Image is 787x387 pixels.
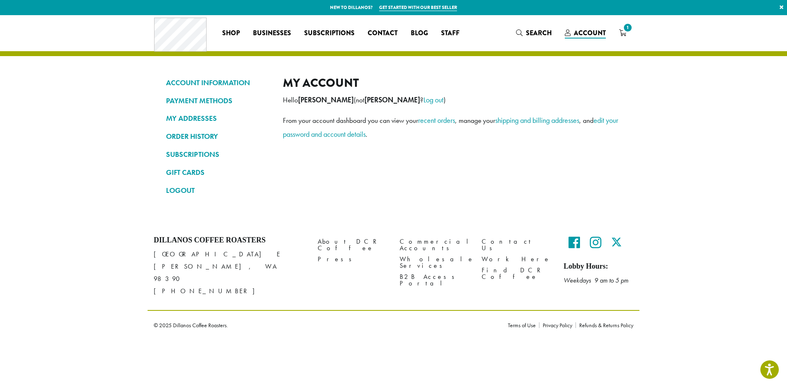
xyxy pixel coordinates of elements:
strong: [PERSON_NAME] [298,95,354,104]
a: Commercial Accounts [400,236,469,253]
strong: [PERSON_NAME] [364,95,420,104]
h2: My account [283,76,621,90]
a: Get started with our best seller [379,4,457,11]
a: ACCOUNT INFORMATION [166,76,271,90]
a: SUBSCRIPTIONS [166,147,271,161]
h4: Dillanos Coffee Roasters [154,236,305,245]
h5: Lobby Hours: [564,262,633,271]
a: Work Here [482,254,551,265]
span: 1 [622,22,633,33]
a: Find DCR Coffee [482,265,551,283]
a: Wholesale Services [400,254,469,272]
p: © 2025 Dillanos Coffee Roasters. [154,322,496,328]
a: Shop [216,27,246,40]
p: From your account dashboard you can view your , manage your , and . [283,113,621,141]
nav: Account pages [166,76,271,204]
a: ORDER HISTORY [166,129,271,143]
a: MY ADDRESSES [166,111,271,125]
a: GIFT CARDS [166,165,271,179]
span: Search [526,28,552,38]
p: [GEOGRAPHIC_DATA] E [PERSON_NAME], WA 98390 [PHONE_NUMBER] [154,248,305,297]
span: Account [574,28,606,38]
span: Staff [441,28,459,38]
span: Shop [222,28,240,38]
a: PAYMENT METHODS [166,94,271,108]
a: LOGOUT [166,183,271,197]
a: Log out [423,95,444,104]
a: B2B Access Portal [400,272,469,289]
a: shipping and billing addresses [495,115,579,125]
a: Staff [434,27,466,40]
a: Privacy Policy [539,322,575,328]
em: Weekdays 9 am to 5 pm [564,276,628,285]
a: recent orders [418,115,455,125]
span: Blog [411,28,428,38]
a: Press [318,254,387,265]
a: Refunds & Returns Policy [575,322,633,328]
a: Contact Us [482,236,551,253]
a: About DCR Coffee [318,236,387,253]
span: Businesses [253,28,291,38]
a: Terms of Use [508,322,539,328]
span: Contact [368,28,398,38]
span: Subscriptions [304,28,355,38]
p: Hello (not ? ) [283,93,621,107]
a: Search [510,26,558,40]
